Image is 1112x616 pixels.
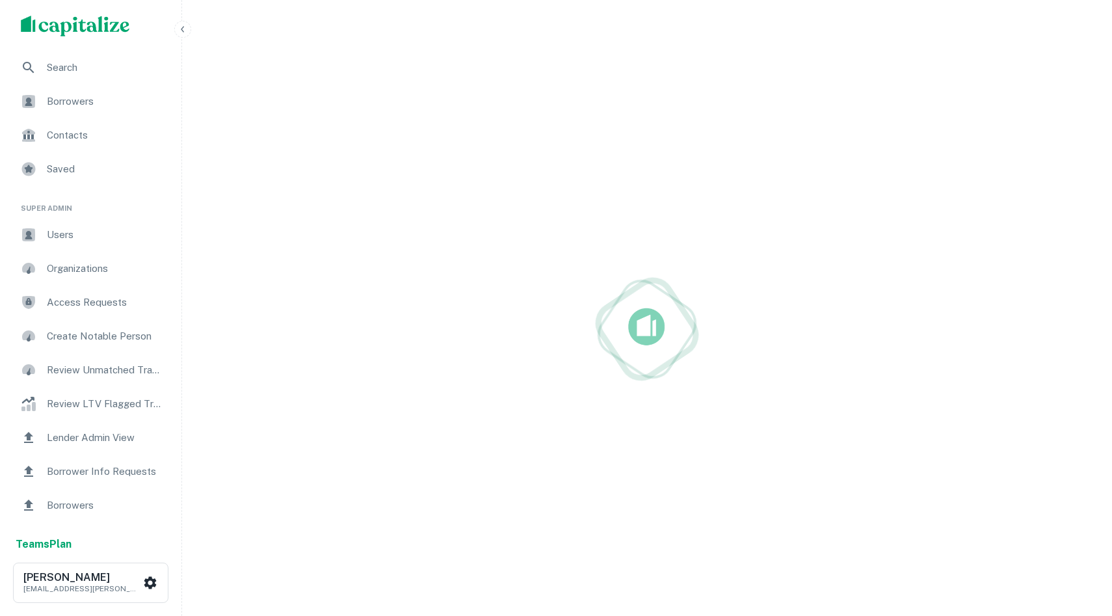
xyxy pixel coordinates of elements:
[47,430,163,446] span: Lender Admin View
[47,261,163,276] span: Organizations
[10,422,171,453] a: Lender Admin View
[10,86,171,117] a: Borrowers
[47,464,163,479] span: Borrower Info Requests
[16,538,72,550] strong: Teams Plan
[47,295,163,310] span: Access Requests
[10,187,171,219] li: Super Admin
[10,52,171,83] a: Search
[10,253,171,284] a: Organizations
[47,498,163,513] span: Borrowers
[10,524,171,555] a: Email Testing
[47,396,163,412] span: Review LTV Flagged Transactions
[10,120,171,151] a: Contacts
[23,583,140,595] p: [EMAIL_ADDRESS][PERSON_NAME][DOMAIN_NAME]
[47,94,163,109] span: Borrowers
[47,227,163,243] span: Users
[10,219,171,250] a: Users
[47,60,163,75] span: Search
[47,161,163,177] span: Saved
[23,572,140,583] h6: [PERSON_NAME]
[16,537,72,552] a: TeamsPlan
[13,563,168,603] button: [PERSON_NAME][EMAIL_ADDRESS][PERSON_NAME][DOMAIN_NAME]
[47,362,163,378] span: Review Unmatched Transactions
[10,154,171,185] a: Saved
[10,456,171,487] a: Borrower Info Requests
[47,127,163,143] span: Contacts
[10,490,171,521] a: Borrowers
[10,321,171,352] a: Create Notable Person
[10,355,171,386] a: Review Unmatched Transactions
[10,388,171,420] a: Review LTV Flagged Transactions
[21,16,130,36] img: capitalize-logo.png
[10,287,171,318] a: Access Requests
[47,328,163,344] span: Create Notable Person
[1047,512,1112,574] iframe: Chat Widget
